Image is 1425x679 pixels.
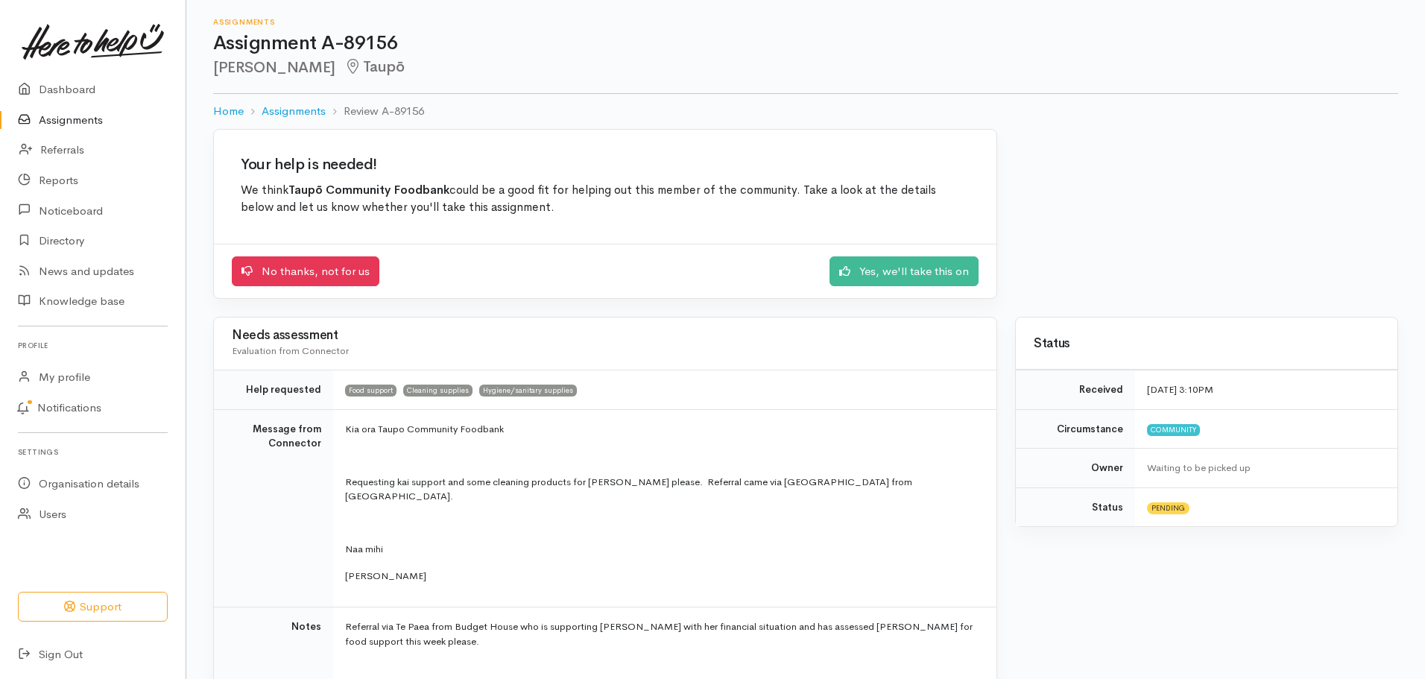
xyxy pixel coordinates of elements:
[345,422,979,437] p: Kia ora Taupo Community Foodbank
[213,103,244,120] a: Home
[345,475,979,504] p: Requesting kai support and some cleaning products for [PERSON_NAME] please. Referral came via [GE...
[214,409,333,607] td: Message from Connector
[241,182,970,217] p: We think could be a good fit for helping out this member of the community. Take a look at the det...
[1016,487,1135,526] td: Status
[232,329,979,343] h3: Needs assessment
[1147,383,1213,396] time: [DATE] 3:10PM
[288,183,449,198] b: Taupō Community Foodbank
[344,57,405,76] span: Taupō
[18,442,168,462] h6: Settings
[345,569,979,584] p: [PERSON_NAME]
[232,256,379,287] a: No thanks, not for us
[232,344,349,357] span: Evaluation from Connector
[241,157,970,173] h2: Your help is needed!
[213,33,1398,54] h1: Assignment A-89156
[213,59,1398,76] h2: [PERSON_NAME]
[345,385,396,397] span: Food support
[18,592,168,622] button: Support
[345,542,979,557] p: Naa mihi
[1016,449,1135,488] td: Owner
[262,103,326,120] a: Assignments
[830,256,979,287] a: Yes, we'll take this on
[1147,502,1189,514] span: Pending
[1034,337,1380,351] h3: Status
[1147,461,1380,476] div: Waiting to be picked up
[1147,424,1200,436] span: Community
[403,385,473,397] span: Cleaning supplies
[213,94,1398,129] nav: breadcrumb
[214,370,333,410] td: Help requested
[479,385,577,397] span: Hygiene/sanitary supplies
[1016,370,1135,410] td: Received
[213,18,1398,26] h6: Assignments
[326,103,424,120] li: Review A-89156
[1016,409,1135,449] td: Circumstance
[18,335,168,356] h6: Profile
[345,619,979,648] p: Referral via Te Paea from Budget House who is supporting [PERSON_NAME] with her financial situati...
